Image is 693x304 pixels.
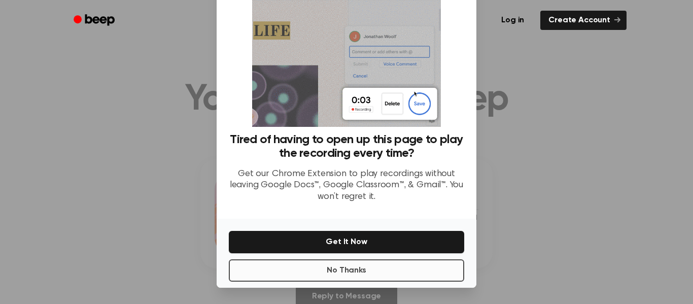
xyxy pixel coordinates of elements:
button: No Thanks [229,259,464,282]
a: Log in [491,9,534,32]
h3: Tired of having to open up this page to play the recording every time? [229,133,464,160]
a: Create Account [540,11,627,30]
button: Get It Now [229,231,464,253]
a: Beep [66,11,124,30]
p: Get our Chrome Extension to play recordings without leaving Google Docs™, Google Classroom™, & Gm... [229,168,464,203]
